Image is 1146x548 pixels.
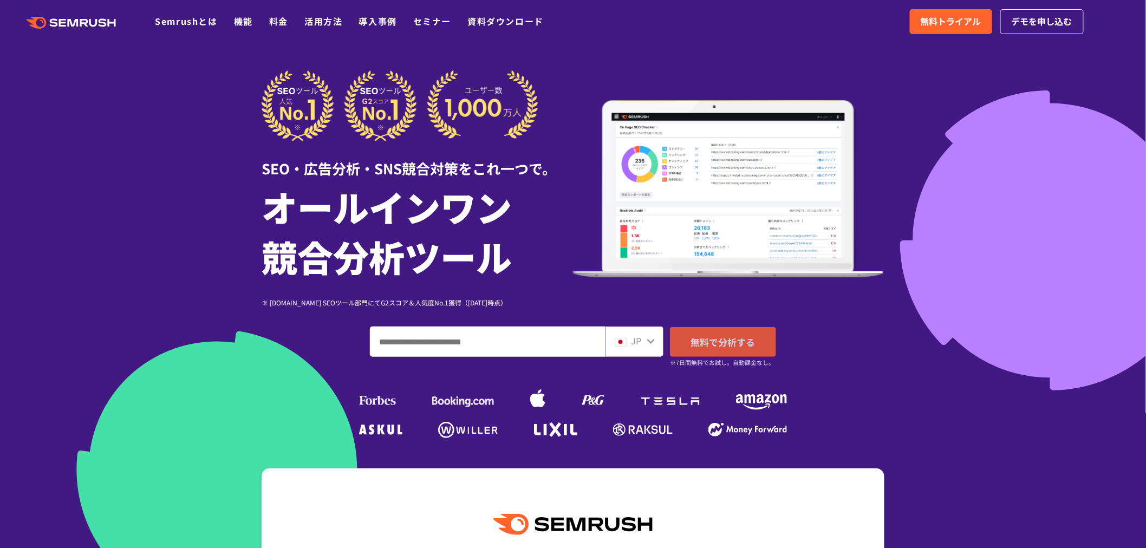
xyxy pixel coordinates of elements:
[304,15,342,28] a: 活用方法
[670,357,774,368] small: ※7日間無料でお試し。自動課金なし。
[262,297,573,308] div: ※ [DOMAIN_NAME] SEOツール部門にてG2スコア＆人気度No.1獲得（[DATE]時点）
[1012,15,1072,29] span: デモを申し込む
[269,15,288,28] a: 料金
[1000,9,1084,34] a: デモを申し込む
[359,15,397,28] a: 導入事例
[691,335,755,349] span: 無料で分析する
[910,9,992,34] a: 無料トライアル
[155,15,217,28] a: Semrushとは
[262,181,573,281] h1: オールインワン 競合分析ツール
[413,15,451,28] a: セミナー
[467,15,544,28] a: 資料ダウンロード
[234,15,253,28] a: 機能
[921,15,981,29] span: 無料トライアル
[631,334,641,347] span: JP
[370,327,605,356] input: ドメイン、キーワードまたはURLを入力してください
[493,514,653,535] img: Semrush
[670,327,776,357] a: 無料で分析する
[262,141,573,179] div: SEO・広告分析・SNS競合対策をこれ一つで。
